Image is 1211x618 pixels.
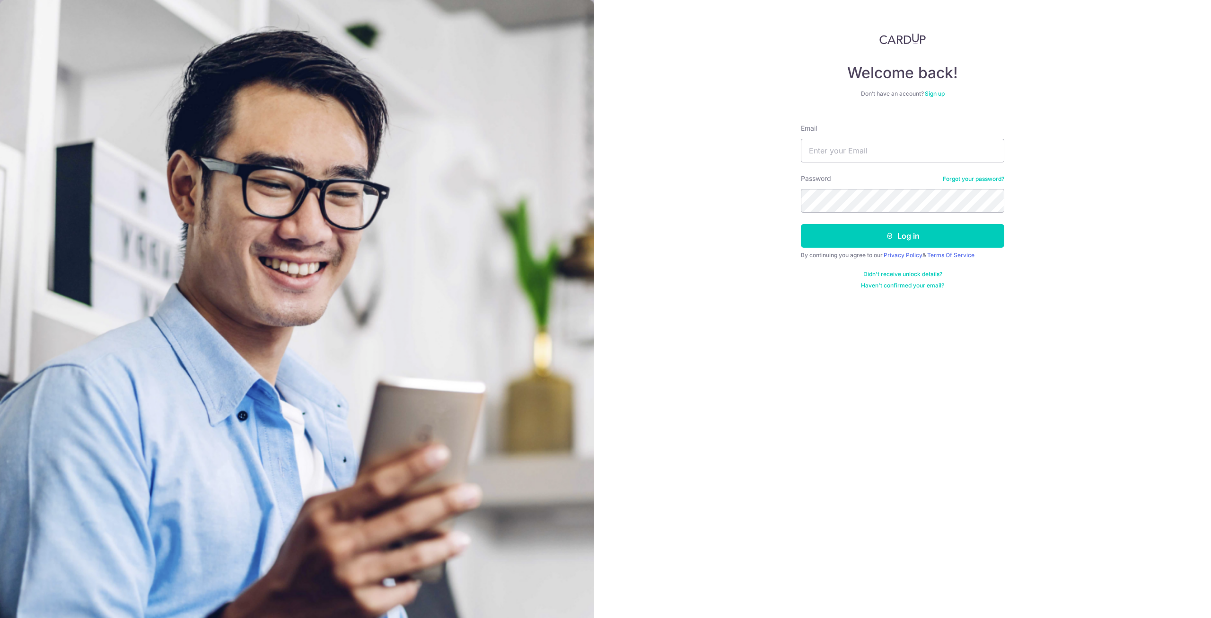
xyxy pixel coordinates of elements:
a: Forgot your password? [943,175,1004,183]
div: Don’t have an account? [801,90,1004,98]
img: CardUp Logo [879,33,926,45]
button: Log in [801,224,1004,248]
a: Terms Of Service [927,251,974,259]
h4: Welcome back! [801,63,1004,82]
label: Email [801,124,817,133]
a: Haven't confirmed your email? [861,282,944,289]
div: By continuing you agree to our & [801,251,1004,259]
a: Sign up [925,90,945,97]
label: Password [801,174,831,183]
input: Enter your Email [801,139,1004,162]
a: Didn't receive unlock details? [863,270,942,278]
a: Privacy Policy [884,251,922,259]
